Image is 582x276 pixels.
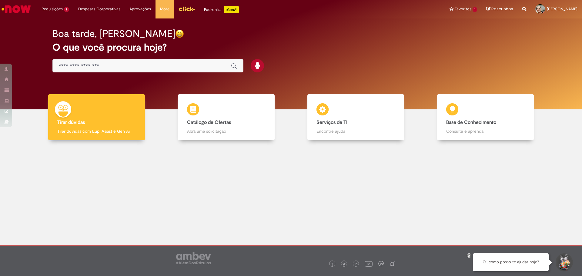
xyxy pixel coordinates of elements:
h2: O que você procura hoje? [52,42,530,53]
span: Despesas Corporativas [78,6,120,12]
img: logo_footer_ambev_rotulo_gray.png [176,252,211,264]
img: logo_footer_twitter.png [343,263,346,266]
b: Base de Conhecimento [446,119,496,125]
span: More [160,6,169,12]
b: Tirar dúvidas [57,119,85,125]
p: +GenAi [224,6,239,13]
span: Favoritos [455,6,471,12]
span: [PERSON_NAME] [547,6,577,12]
b: Serviços de TI [316,119,347,125]
div: Padroniza [204,6,239,13]
p: Abra uma solicitação [187,128,266,134]
span: Rascunhos [491,6,513,12]
div: Oi, como posso te ajudar hoje? [473,253,549,271]
button: Iniciar Conversa de Suporte [555,253,573,271]
span: Aprovações [129,6,151,12]
img: ServiceNow [1,3,32,15]
img: click_logo_yellow_360x200.png [179,4,195,13]
img: logo_footer_workplace.png [378,261,384,266]
span: Requisições [42,6,63,12]
img: happy-face.png [175,29,184,38]
img: logo_footer_facebook.png [331,263,334,266]
img: logo_footer_naosei.png [390,261,395,266]
a: Serviços de TI Encontre ajuda [291,94,421,141]
a: Catálogo de Ofertas Abra uma solicitação [162,94,291,141]
a: Rascunhos [486,6,513,12]
img: logo_footer_youtube.png [365,260,373,268]
span: 1 [473,7,477,12]
h2: Boa tarde, [PERSON_NAME] [52,28,175,39]
p: Encontre ajuda [316,128,395,134]
b: Catálogo de Ofertas [187,119,231,125]
p: Tirar dúvidas com Lupi Assist e Gen Ai [57,128,136,134]
a: Base de Conhecimento Consulte e aprenda [421,94,550,141]
span: 2 [64,7,69,12]
img: logo_footer_linkedin.png [355,262,358,266]
p: Consulte e aprenda [446,128,525,134]
a: Tirar dúvidas Tirar dúvidas com Lupi Assist e Gen Ai [32,94,162,141]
